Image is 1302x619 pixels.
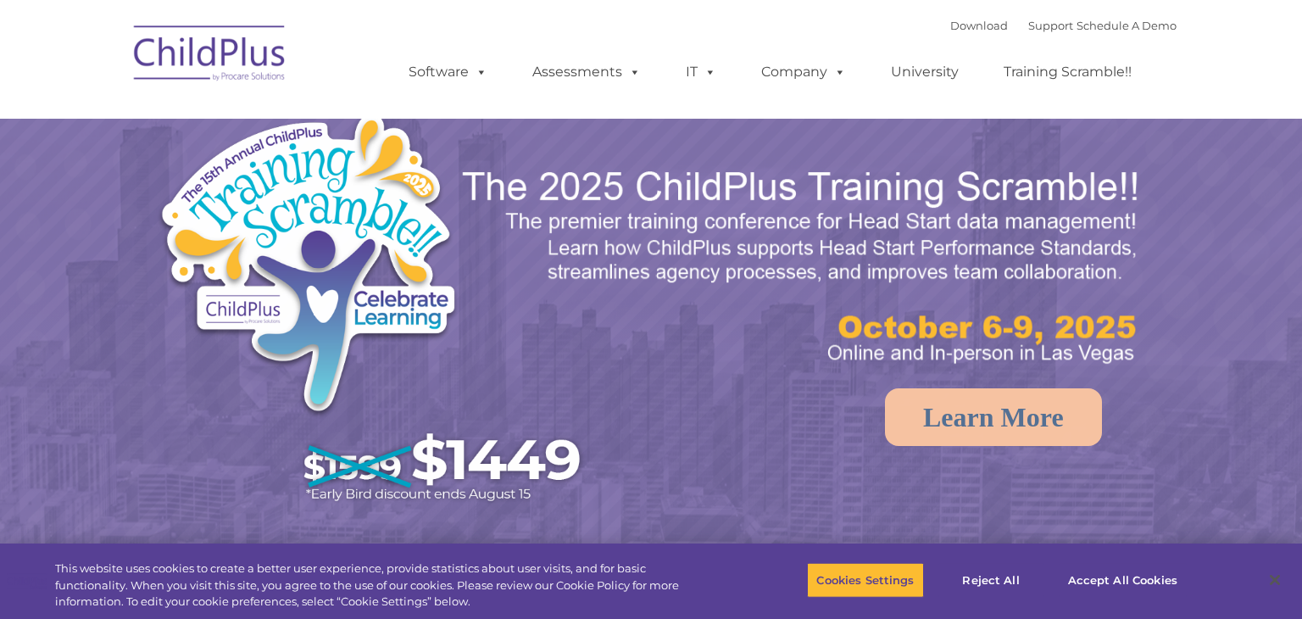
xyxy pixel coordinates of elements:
a: Software [392,55,504,89]
button: Accept All Cookies [1059,562,1187,598]
a: Training Scramble!! [987,55,1149,89]
a: University [874,55,976,89]
a: Download [950,19,1008,32]
button: Close [1256,561,1294,599]
button: Reject All [938,562,1044,598]
div: This website uses cookies to create a better user experience, provide statistics about user visit... [55,560,716,611]
img: ChildPlus by Procare Solutions [125,14,295,98]
a: Schedule A Demo [1077,19,1177,32]
a: Company [744,55,863,89]
button: Cookies Settings [807,562,923,598]
a: Assessments [515,55,658,89]
a: IT [669,55,733,89]
a: Learn More [885,388,1102,446]
a: Support [1028,19,1073,32]
font: | [950,19,1177,32]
